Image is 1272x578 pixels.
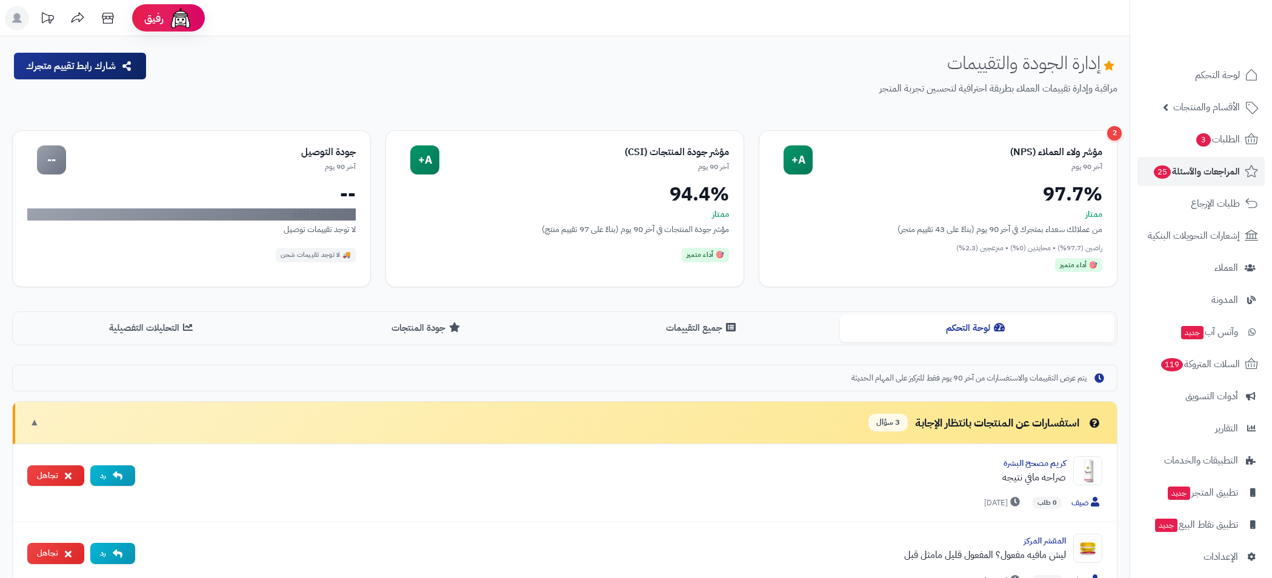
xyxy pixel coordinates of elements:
[1185,388,1238,405] span: أدوات التسويق
[1073,456,1102,485] img: Product
[32,6,62,33] a: تحديثات المنصة
[37,145,66,174] div: --
[1137,61,1265,90] a: لوحة التحكم
[868,414,908,431] span: 3 سؤال
[27,465,84,487] button: تجاهل
[1211,291,1238,308] span: المدونة
[168,6,193,30] img: ai-face.png
[1164,452,1238,469] span: التطبيقات والخدمات
[1168,487,1190,500] span: جديد
[1137,317,1265,347] a: وآتس آبجديد
[27,208,356,221] div: لا توجد بيانات كافية
[1055,258,1102,273] div: 🎯 أداء متميز
[1155,519,1177,532] span: جديد
[439,162,729,172] div: آخر 90 يوم
[682,248,729,262] div: 🎯 أداء متميز
[290,314,565,342] button: جودة المنتجات
[157,82,1117,96] p: مراقبة وإدارة تقييمات العملاء بطريقة احترافية لتحسين تجربة المتجر
[1137,157,1265,186] a: المراجعات والأسئلة25
[15,314,290,342] button: التحليلات التفصيلية
[1137,253,1265,282] a: العملاء
[401,208,729,221] div: ممتاز
[1137,125,1265,154] a: الطلبات3
[1195,67,1240,84] span: لوحة التحكم
[1190,34,1260,59] img: logo-2.png
[1137,189,1265,218] a: طلبات الإرجاع
[1004,457,1066,470] a: كريم مصحح البشرة
[1137,542,1265,571] a: الإعدادات
[1180,324,1238,340] span: وآتس آب
[1167,484,1238,501] span: تطبيق المتجر
[1137,446,1265,475] a: التطبيقات والخدمات
[784,145,813,174] div: A+
[984,497,1023,509] span: [DATE]
[90,543,135,564] button: رد
[1160,356,1240,373] span: السلات المتروكة
[90,465,135,487] button: رد
[27,543,84,564] button: تجاهل
[1107,126,1122,141] div: 2
[1073,534,1102,563] img: Product
[1214,259,1238,276] span: العملاء
[276,248,356,262] div: 🚚 لا توجد تقييمات شحن
[410,145,439,174] div: A+
[813,145,1102,159] div: مؤشر ولاء العملاء (NPS)
[1161,358,1183,371] span: 119
[947,53,1117,73] h1: إدارة الجودة والتقييمات
[1137,350,1265,379] a: السلات المتروكة119
[1195,131,1240,148] span: الطلبات
[439,145,729,159] div: مؤشر جودة المنتجات (CSI)
[1153,163,1240,180] span: المراجعات والأسئلة
[401,184,729,204] div: 94.4%
[66,145,356,159] div: جودة التوصيل
[1196,133,1211,147] span: 3
[851,373,1087,384] span: يتم عرض التقييمات والاستفسارات من آخر 90 يوم فقط للتركيز على المهام الحديثة
[1137,478,1265,507] a: تطبيق المتجرجديد
[774,243,1102,253] div: راضين (97.7%) • محايدين (0%) • منزعجين (2.3%)
[144,11,164,25] span: رفيق
[1154,165,1171,179] span: 25
[813,162,1102,172] div: آخر 90 يوم
[27,184,356,204] div: --
[145,548,1066,562] div: ليش مافيه مفعول؟ المفعول قليل مامثل قبل
[145,470,1066,485] div: صراحه مافي نتيجه
[1033,497,1062,509] span: 0 طلب
[1173,99,1240,116] span: الأقسام والمنتجات
[1137,510,1265,539] a: تطبيق نقاط البيعجديد
[1148,227,1240,244] span: إشعارات التحويلات البنكية
[1071,497,1102,510] span: ضيف
[66,162,356,172] div: آخر 90 يوم
[1154,516,1238,533] span: تطبيق نقاط البيع
[1137,285,1265,314] a: المدونة
[774,208,1102,221] div: ممتاز
[401,223,729,236] div: مؤشر جودة المنتجات في آخر 90 يوم (بناءً على 97 تقييم منتج)
[1137,221,1265,250] a: إشعارات التحويلات البنكية
[30,416,39,430] span: ▼
[1191,195,1240,212] span: طلبات الإرجاع
[1204,548,1238,565] span: الإعدادات
[774,184,1102,204] div: 97.7%
[14,53,146,79] button: شارك رابط تقييم متجرك
[1024,534,1066,547] a: المقشر المركز
[1137,382,1265,411] a: أدوات التسويق
[1215,420,1238,437] span: التقارير
[565,314,840,342] button: جميع التقييمات
[774,223,1102,236] div: من عملائك سعداء بمتجرك في آخر 90 يوم (بناءً على 43 تقييم متجر)
[1181,326,1204,339] span: جديد
[868,414,1102,431] div: استفسارات عن المنتجات بانتظار الإجابة
[840,314,1115,342] button: لوحة التحكم
[27,223,356,236] div: لا توجد تقييمات توصيل
[1137,414,1265,443] a: التقارير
